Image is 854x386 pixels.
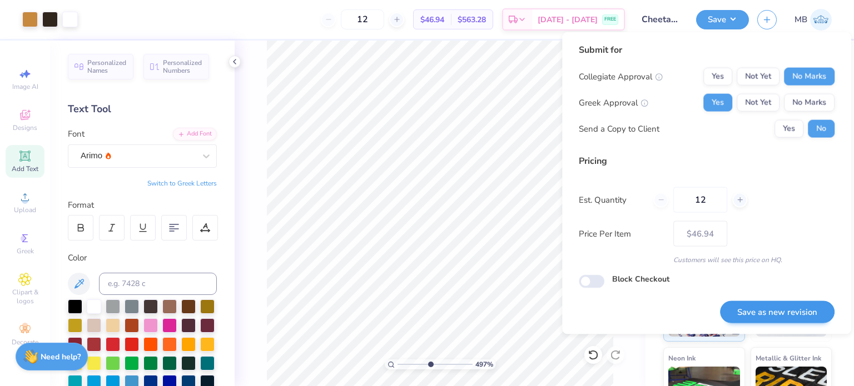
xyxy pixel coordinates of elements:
[579,70,663,83] div: Collegiate Approval
[795,9,832,31] a: MB
[737,94,779,112] button: Not Yet
[41,352,81,362] strong: Need help?
[12,82,38,91] span: Image AI
[99,273,217,295] input: e.g. 7428 c
[795,13,807,26] span: MB
[68,128,85,141] label: Font
[68,102,217,117] div: Text Tool
[810,9,832,31] img: Marianne Bagtang
[13,123,37,132] span: Designs
[163,59,202,74] span: Personalized Numbers
[579,96,648,109] div: Greek Approval
[147,179,217,188] button: Switch to Greek Letters
[12,164,38,173] span: Add Text
[341,9,384,29] input: – –
[696,10,749,29] button: Save
[579,227,665,240] label: Price Per Item
[68,252,217,264] div: Color
[784,68,835,86] button: No Marks
[633,8,688,31] input: Untitled Design
[579,43,835,57] div: Submit for
[579,122,659,135] div: Send a Copy to Client
[68,199,218,212] div: Format
[774,120,803,138] button: Yes
[612,273,669,285] label: Block Checkout
[17,247,34,255] span: Greek
[668,352,696,364] span: Neon Ink
[604,16,616,23] span: FREE
[538,14,598,26] span: [DATE] - [DATE]
[14,205,36,214] span: Upload
[808,120,835,138] button: No
[420,14,444,26] span: $46.94
[6,288,44,305] span: Clipart & logos
[720,300,835,323] button: Save as new revision
[87,59,127,74] span: Personalized Names
[579,154,835,168] div: Pricing
[673,187,727,213] input: – –
[784,94,835,112] button: No Marks
[737,68,779,86] button: Not Yet
[756,352,821,364] span: Metallic & Glitter Ink
[703,68,732,86] button: Yes
[475,359,493,369] span: 497 %
[579,193,645,206] label: Est. Quantity
[12,338,38,347] span: Decorate
[173,128,217,141] div: Add Font
[579,255,835,265] div: Customers will see this price on HQ.
[458,14,486,26] span: $563.28
[703,94,732,112] button: Yes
